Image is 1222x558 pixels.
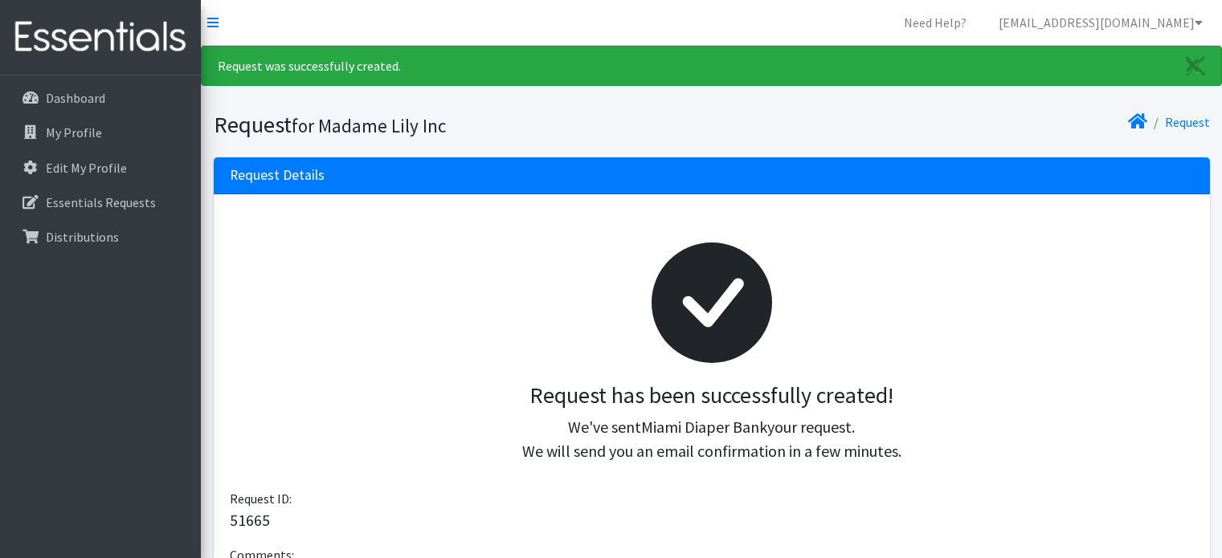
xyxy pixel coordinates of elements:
[46,229,119,245] p: Distributions
[230,491,292,507] span: Request ID:
[641,417,767,437] span: Miami Diaper Bank
[6,10,194,64] img: HumanEssentials
[1165,114,1210,130] a: Request
[243,415,1181,463] p: We've sent your request. We will send you an email confirmation in a few minutes.
[201,46,1222,86] div: Request was successfully created.
[46,194,156,210] p: Essentials Requests
[46,90,105,106] p: Dashboard
[6,116,194,149] a: My Profile
[292,114,446,137] small: for Madame Lily Inc
[6,186,194,218] a: Essentials Requests
[986,6,1216,39] a: [EMAIL_ADDRESS][DOMAIN_NAME]
[46,124,102,141] p: My Profile
[6,82,194,114] a: Dashboard
[891,6,979,39] a: Need Help?
[1170,47,1221,85] a: Close
[230,508,1194,532] p: 51665
[6,152,194,184] a: Edit My Profile
[214,111,706,139] h1: Request
[230,167,325,184] h3: Request Details
[6,221,194,253] a: Distributions
[243,382,1181,409] h3: Request has been successfully created!
[46,160,127,176] p: Edit My Profile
